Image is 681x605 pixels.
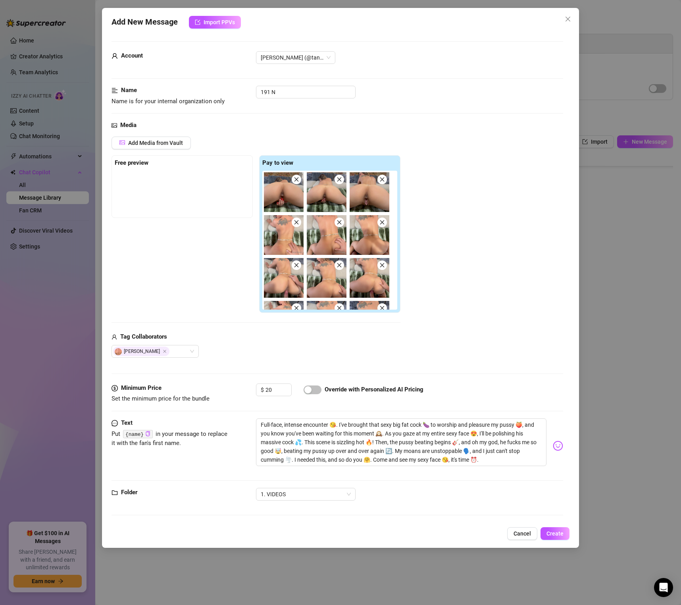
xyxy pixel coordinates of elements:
span: close [337,262,342,268]
span: message [112,418,118,428]
strong: Name [121,87,137,94]
img: media [350,301,389,341]
span: Cancel [514,530,531,537]
span: picture [112,121,117,130]
span: folder [112,488,118,497]
span: Put in your message to replace it with the fan's first name. [112,430,227,447]
span: Import PPVs [204,19,235,25]
strong: Tag Collaborators [120,333,167,340]
span: close [565,16,571,22]
span: Create [546,530,564,537]
span: close [379,177,385,182]
span: close [337,305,342,311]
button: Import PPVs [189,16,241,29]
button: Cancel [507,527,537,540]
span: close [379,262,385,268]
img: svg%3e [553,441,563,451]
span: 1. VIDEOS [261,488,351,500]
img: media [350,215,389,255]
img: media [350,172,389,212]
button: Add Media from Vault [112,137,191,149]
img: media [264,215,304,255]
span: close [337,220,342,225]
span: align-left [112,86,118,95]
img: media [264,258,304,298]
img: avatar.jpg [115,348,122,355]
span: picture [119,140,125,145]
img: media [350,258,389,298]
img: media [307,172,346,212]
img: media [307,215,346,255]
span: close [294,177,299,182]
textarea: Full-face, intense encounter 😘. I've brought that sexy big fat cock 🍆 to worship and pleasure my ... [256,418,546,466]
span: dollar [112,383,118,393]
img: media [307,258,346,298]
button: Create [541,527,569,540]
div: Open Intercom Messenger [654,578,673,597]
strong: Free preview [115,159,148,166]
strong: Media [120,121,137,129]
strong: Minimum Price [121,384,162,391]
span: close [294,305,299,311]
span: close [294,220,299,225]
span: Close [163,349,167,353]
span: import [195,19,200,25]
img: media [307,301,346,341]
span: user [112,51,118,61]
span: close [379,220,385,225]
span: close [379,305,385,311]
span: Close [562,16,574,22]
span: [PERSON_NAME] [113,347,169,356]
strong: Override with Personalized AI Pricing [325,386,423,393]
span: Name is for your internal organization only [112,98,225,105]
span: Add New Message [112,16,178,29]
span: Add Media from Vault [128,140,183,146]
span: Tanya (@tanyadelight) [261,52,331,64]
button: Close [562,13,574,25]
code: {name} [123,430,153,438]
strong: Account [121,52,143,59]
span: close [337,177,342,182]
span: user [112,332,117,342]
span: close [294,262,299,268]
button: Click to Copy [145,431,150,437]
img: media [264,172,304,212]
strong: Text [121,419,133,426]
span: Set the minimum price for the bundle [112,395,210,402]
strong: Pay to view [262,159,293,166]
img: media [264,301,304,341]
input: Enter a name [256,86,356,98]
strong: Folder [121,489,137,496]
span: copy [145,431,150,436]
